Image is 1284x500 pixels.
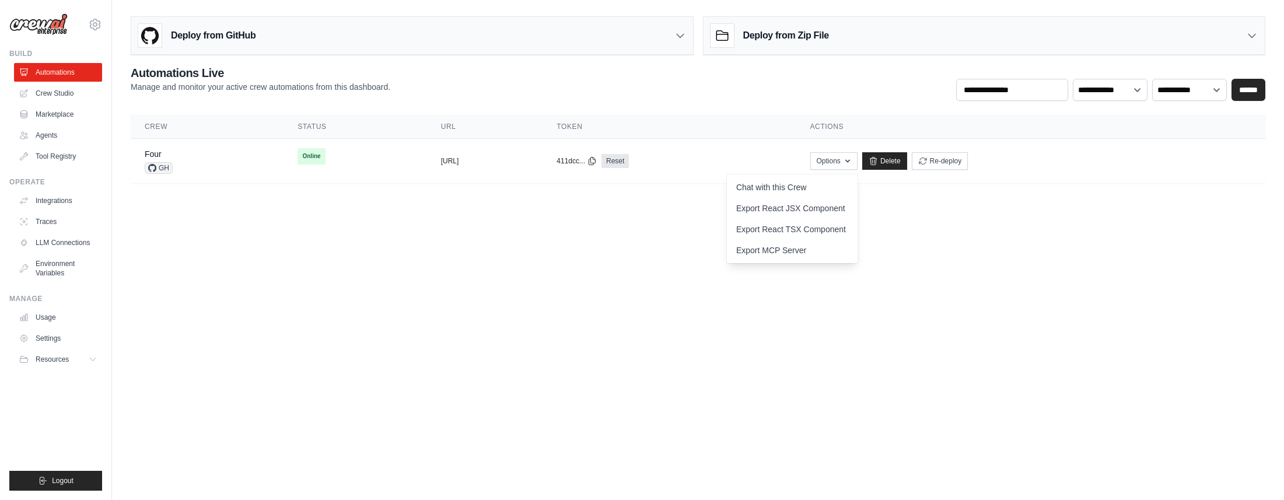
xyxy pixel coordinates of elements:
div: Build [9,49,102,58]
span: Resources [36,355,69,364]
button: Logout [9,471,102,491]
h3: Deploy from GitHub [171,29,256,43]
img: GitHub Logo [138,24,162,47]
a: Export React TSX Component [727,219,858,240]
a: Tool Registry [14,147,102,166]
a: Traces [14,212,102,231]
div: Manage [9,294,102,303]
a: Export React JSX Component [727,198,858,219]
a: Settings [14,329,102,348]
a: Marketplace [14,105,102,124]
span: Logout [52,476,74,485]
span: Online [298,148,325,165]
img: Logo [9,13,68,36]
a: Usage [14,308,102,327]
th: Crew [131,115,284,139]
a: Automations [14,63,102,82]
span: GH [145,162,173,174]
a: Reset [601,154,629,168]
a: Integrations [14,191,102,210]
button: Options [810,152,858,170]
p: Manage and monitor your active crew automations from this dashboard. [131,81,390,93]
a: Crew Studio [14,84,102,103]
a: Export MCP Server [727,240,858,261]
a: Chat with this Crew [727,177,858,198]
h3: Deploy from Zip File [743,29,829,43]
th: Status [284,115,426,139]
a: Delete [862,152,907,170]
iframe: Chat Widget [1226,444,1284,500]
a: Environment Variables [14,254,102,282]
a: Four [145,149,162,159]
div: Operate [9,177,102,187]
a: LLM Connections [14,233,102,252]
a: Agents [14,126,102,145]
th: URL [427,115,543,139]
h2: Automations Live [131,65,390,81]
th: Token [543,115,796,139]
button: Resources [14,350,102,369]
button: 411dcc... [557,156,597,166]
button: Re-deploy [912,152,968,170]
th: Actions [796,115,1265,139]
